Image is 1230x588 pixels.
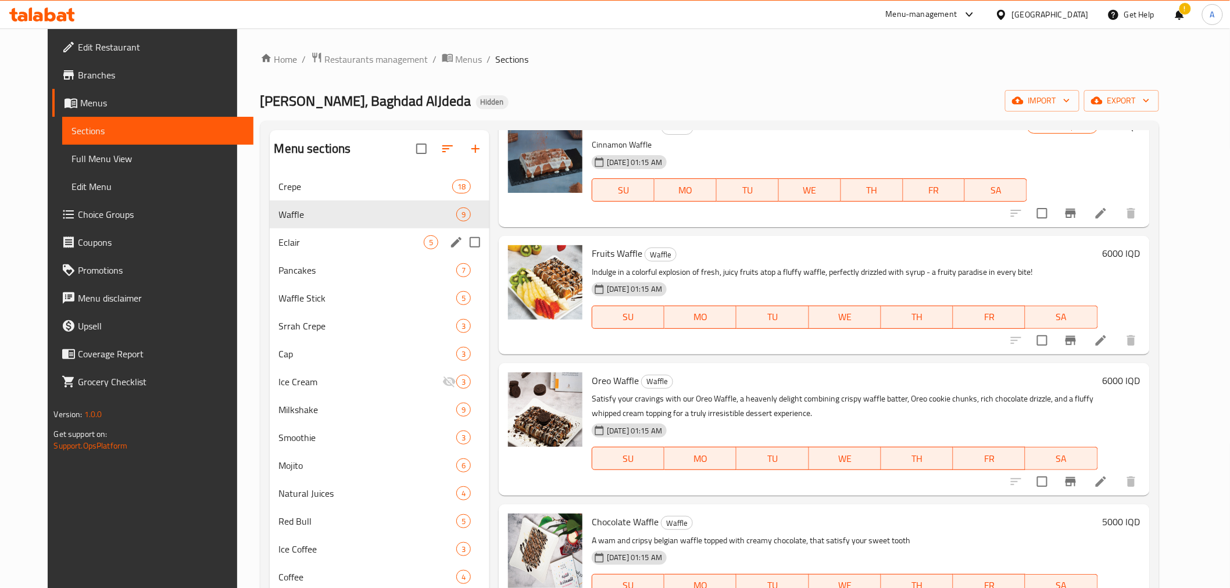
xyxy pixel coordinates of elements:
a: Menus [52,89,253,117]
span: [PERSON_NAME], Baghdad AlJdeda [260,88,471,114]
img: Cinnamon Waffle [508,119,582,193]
button: WE [809,447,881,470]
span: 3 [457,349,470,360]
span: Restaurants management [325,52,428,66]
div: Mojito6 [270,451,489,479]
button: WE [779,178,841,202]
span: Waffle Stick [279,291,456,305]
a: Coverage Report [52,340,253,368]
span: Red Bull [279,514,456,528]
div: Natural Juices4 [270,479,489,507]
div: Waffle [645,248,677,261]
button: FR [953,447,1025,470]
span: Coverage Report [78,347,244,361]
div: Red Bull5 [270,507,489,535]
button: SA [1025,306,1097,329]
a: Full Menu View [62,145,253,173]
span: Sections [71,124,244,138]
div: Pancakes7 [270,256,489,284]
div: items [456,486,471,500]
span: Fruits Waffle [592,245,642,262]
span: import [1014,94,1070,108]
a: Branches [52,61,253,89]
span: Sections [496,52,529,66]
span: Menu disclaimer [78,291,244,305]
span: Select to update [1030,469,1054,494]
span: 3 [457,321,470,332]
span: TU [741,309,804,325]
a: Upsell [52,312,253,340]
div: Waffle Stick5 [270,284,489,312]
span: MO [669,309,732,325]
span: SU [597,309,660,325]
div: Waffle9 [270,200,489,228]
img: Chocolate Waffle [508,514,582,588]
div: Waffle [661,516,693,530]
button: SA [965,178,1027,202]
span: TH [846,182,899,199]
span: 5 [457,293,470,304]
span: WE [814,309,877,325]
div: Smoothie3 [270,424,489,451]
span: 18 [453,181,470,192]
div: items [424,235,438,249]
span: WE [814,450,877,467]
a: Sections [62,117,253,145]
span: Waffle [645,248,676,261]
div: Eclair [279,235,424,249]
a: Home [260,52,298,66]
a: Edit Restaurant [52,33,253,61]
span: Waffle [279,207,456,221]
button: MO [655,178,717,202]
span: Sort sections [434,135,462,163]
span: [DATE] 01:15 AM [602,157,667,168]
a: Menus [442,52,482,67]
h6: 6000 IQD [1103,119,1140,135]
div: Ice Coffee3 [270,535,489,563]
button: SU [592,178,655,202]
span: Full Menu View [71,152,244,166]
span: Menus [80,96,244,110]
span: Edit Restaurant [78,40,244,54]
span: Pancakes [279,263,456,277]
h2: Menu sections [274,140,351,157]
a: Grocery Checklist [52,368,253,396]
p: A wam and cripsy belgian waffle topped with creamy chocolate, that satisfy your sweet tooth [592,533,1097,548]
button: delete [1117,199,1145,227]
span: Edit Menu [71,180,244,193]
button: FR [953,306,1025,329]
button: TU [717,178,779,202]
a: Choice Groups [52,200,253,228]
li: / [302,52,306,66]
span: MO [669,450,732,467]
span: MO [659,182,712,199]
button: TH [881,447,953,470]
a: Coupons [52,228,253,256]
span: SA [1030,309,1093,325]
a: Edit menu item [1094,206,1108,220]
div: [GEOGRAPHIC_DATA] [1012,8,1089,21]
button: delete [1117,327,1145,354]
button: edit [448,234,465,251]
button: Branch-specific-item [1057,199,1085,227]
div: Coffee [279,570,456,584]
span: SU [597,450,660,467]
span: 3 [457,377,470,388]
span: A [1210,8,1215,21]
div: items [452,180,471,193]
span: Milkshake [279,403,456,417]
span: Menus [456,52,482,66]
div: Ice Cream3 [270,368,489,396]
button: import [1005,90,1079,112]
span: Natural Juices [279,486,456,500]
span: 7 [457,265,470,276]
span: SA [1030,450,1093,467]
p: Satisfy your cravings with our Oreo Waffle, a heavenly delight combining crispy waffle batter, Or... [592,392,1097,421]
svg: Inactive section [442,375,456,389]
button: FR [903,178,966,202]
div: Waffle [641,375,673,389]
button: delete [1117,468,1145,496]
div: items [456,542,471,556]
